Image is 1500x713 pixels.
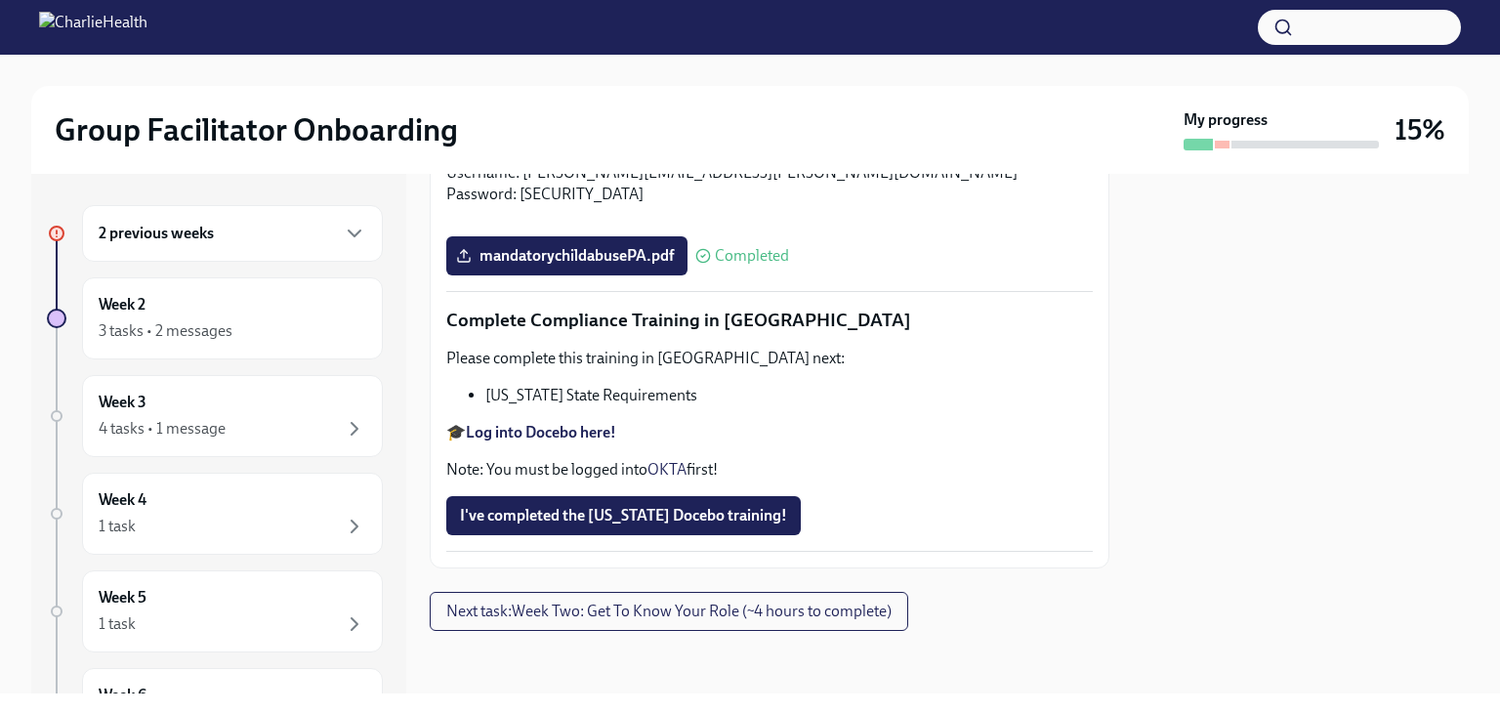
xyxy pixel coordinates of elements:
[446,308,1093,333] p: Complete Compliance Training in [GEOGRAPHIC_DATA]
[99,489,146,511] h6: Week 4
[446,459,1093,481] p: Note: You must be logged into first!
[446,602,892,621] span: Next task : Week Two: Get To Know Your Role (~4 hours to complete)
[446,236,687,275] label: mandatorychildabusePA.pdf
[460,506,787,525] span: I've completed the [US_STATE] Docebo training!
[99,320,232,342] div: 3 tasks • 2 messages
[446,422,1093,443] p: 🎓
[82,205,383,262] div: 2 previous weeks
[47,375,383,457] a: Week 34 tasks • 1 message
[1395,112,1445,147] h3: 15%
[647,460,687,479] a: OKTA
[446,348,1093,369] p: Please complete this training in [GEOGRAPHIC_DATA] next:
[39,12,147,43] img: CharlieHealth
[446,496,801,535] button: I've completed the [US_STATE] Docebo training!
[99,392,146,413] h6: Week 3
[466,423,616,441] a: Log into Docebo here!
[99,587,146,608] h6: Week 5
[47,570,383,652] a: Week 51 task
[460,246,674,266] span: mandatorychildabusePA.pdf
[99,223,214,244] h6: 2 previous weeks
[99,685,146,706] h6: Week 6
[99,294,146,315] h6: Week 2
[99,613,136,635] div: 1 task
[47,277,383,359] a: Week 23 tasks • 2 messages
[99,418,226,440] div: 4 tasks • 1 message
[99,516,136,537] div: 1 task
[715,248,789,264] span: Completed
[55,110,458,149] h2: Group Facilitator Onboarding
[485,385,1093,406] li: [US_STATE] State Requirements
[1184,109,1268,131] strong: My progress
[47,473,383,555] a: Week 41 task
[430,592,908,631] button: Next task:Week Two: Get To Know Your Role (~4 hours to complete)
